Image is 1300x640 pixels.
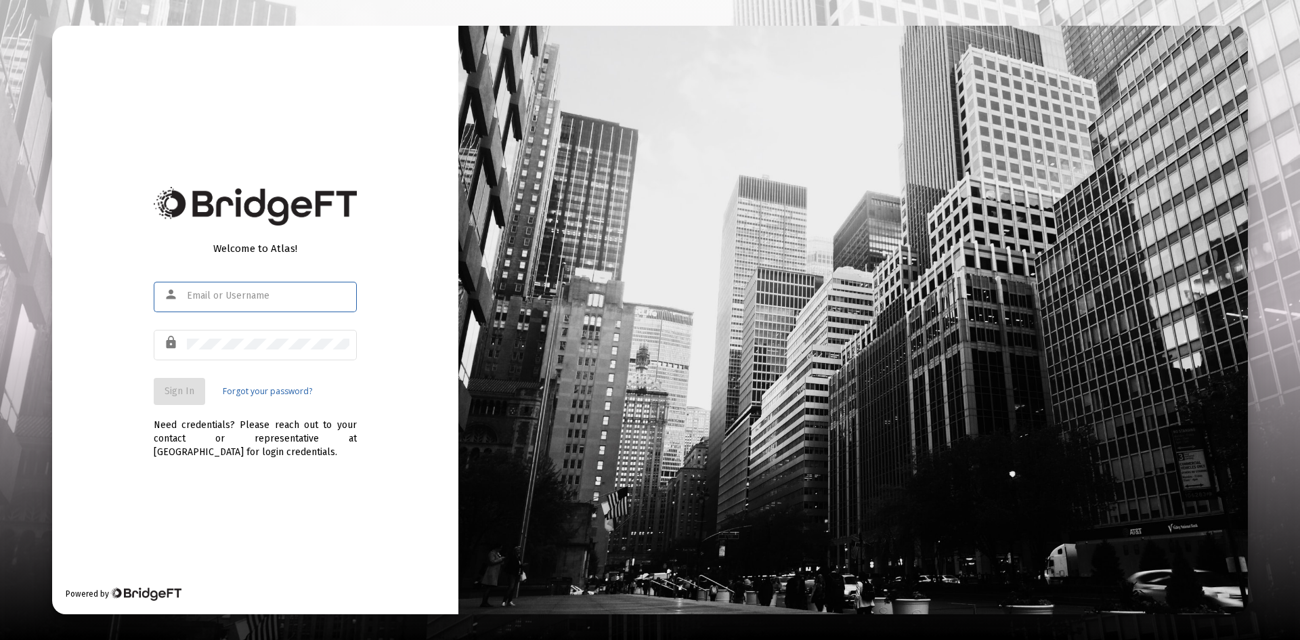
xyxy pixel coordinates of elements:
[154,187,357,226] img: Bridge Financial Technology Logo
[223,385,312,398] a: Forgot your password?
[164,335,180,351] mat-icon: lock
[110,587,181,601] img: Bridge Financial Technology Logo
[154,405,357,459] div: Need credentials? Please reach out to your contact or representative at [GEOGRAPHIC_DATA] for log...
[187,291,349,301] input: Email or Username
[154,242,357,255] div: Welcome to Atlas!
[66,587,181,601] div: Powered by
[165,385,194,397] span: Sign In
[164,286,180,303] mat-icon: person
[154,378,205,405] button: Sign In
